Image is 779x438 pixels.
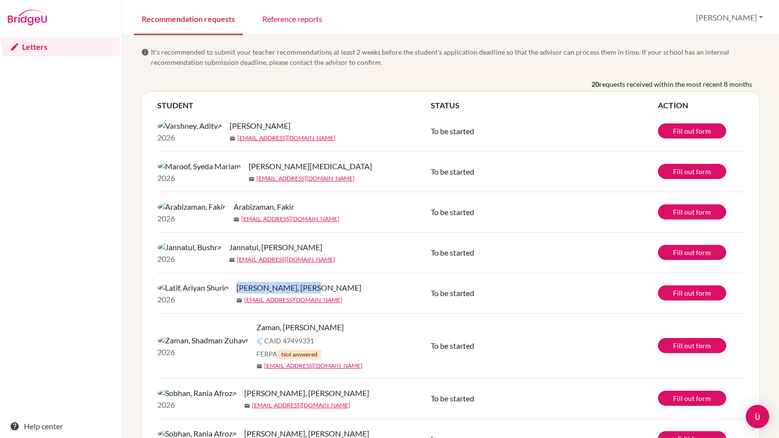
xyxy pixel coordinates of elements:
[157,282,229,294] img: Latif, Ariyan Shurjo
[431,167,474,176] span: To be started
[658,285,726,300] a: Fill out form
[264,361,362,370] a: [EMAIL_ADDRESS][DOMAIN_NAME]
[157,120,222,132] img: Varshney, Aditya
[157,100,431,111] th: STUDENT
[431,248,474,257] span: To be started
[229,257,235,263] span: mail
[233,201,294,213] span: Arabizaman, Fakir
[237,255,335,264] a: [EMAIL_ADDRESS][DOMAIN_NAME]
[157,346,249,358] p: 2026
[256,363,262,369] span: mail
[254,1,330,35] a: Reference reports
[277,350,321,359] span: Not answered
[431,394,474,403] span: To be started
[256,321,344,333] span: Zaman, [PERSON_NAME]
[134,1,243,35] a: Recommendation requests
[264,336,314,346] span: CAID 47499331
[151,47,760,67] span: It’s recommended to submit your teacher recommendations at least 2 weeks before the student’s app...
[658,204,726,219] a: Fill out form
[157,335,249,346] img: Zaman, Shadman Zuhayr
[431,341,474,350] span: To be started
[2,417,120,436] a: Help center
[658,338,726,353] a: Fill out form
[157,201,226,213] img: Arabizaman, Fakir
[256,337,264,345] img: Common App logo
[599,79,752,89] span: requests received within the most recent 8 months
[241,215,339,223] a: [EMAIL_ADDRESS][DOMAIN_NAME]
[157,160,241,172] img: Maroof, Syeda Mariam
[256,174,355,183] a: [EMAIL_ADDRESS][DOMAIN_NAME]
[2,37,120,57] a: Letters
[746,405,769,428] div: Open Intercom Messenger
[249,176,254,182] span: mail
[157,241,221,253] img: Jannatul, Bushra
[236,298,242,303] span: mail
[230,136,235,141] span: mail
[244,296,342,304] a: [EMAIL_ADDRESS][DOMAIN_NAME]
[249,160,372,172] span: [PERSON_NAME][MEDICAL_DATA]
[157,253,221,265] p: 2026
[236,282,361,294] span: [PERSON_NAME], [PERSON_NAME]
[141,48,149,56] span: info
[8,10,47,25] img: Bridge-U
[244,403,250,409] span: mail
[157,387,236,399] img: Sobhan, Rania Afroza
[658,391,726,406] a: Fill out form
[256,349,321,359] span: FERPA
[658,123,726,139] a: Fill out form
[431,288,474,298] span: To be started
[431,126,474,136] span: To be started
[692,8,767,27] button: [PERSON_NAME]
[230,120,291,132] span: [PERSON_NAME]
[658,245,726,260] a: Fill out form
[237,134,336,142] a: [EMAIL_ADDRESS][DOMAIN_NAME]
[233,217,239,222] span: mail
[229,241,322,253] span: Jannatul, [PERSON_NAME]
[157,294,229,305] p: 2026
[157,172,241,184] p: 2026
[431,100,658,111] th: STATUS
[658,164,726,179] a: Fill out form
[252,401,350,410] a: [EMAIL_ADDRESS][DOMAIN_NAME]
[244,387,369,399] span: [PERSON_NAME], [PERSON_NAME]
[157,399,236,411] p: 2026
[157,132,222,143] p: 2026
[431,207,474,217] span: To be started
[591,79,599,89] b: 20
[157,213,226,224] p: 2026
[658,100,744,111] th: ACTION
